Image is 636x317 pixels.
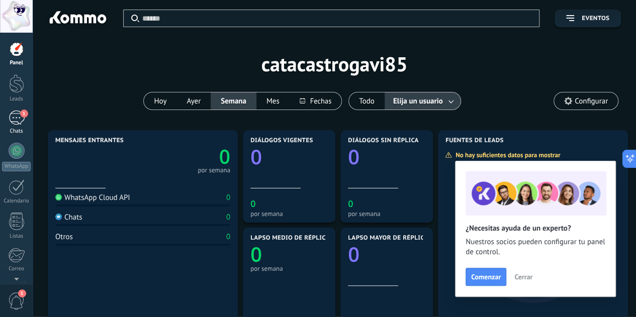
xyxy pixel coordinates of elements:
[55,194,62,200] img: WhatsApp Cloud API
[256,92,290,110] button: Mes
[250,137,313,144] span: Diálogos vigentes
[55,232,73,242] div: Otros
[2,128,31,135] div: Chats
[445,151,567,159] div: No hay suficientes datos para mostrar
[348,198,353,210] text: 0
[471,273,501,280] span: Comenzar
[385,92,461,110] button: Elija un usuario
[55,137,124,144] span: Mensajes entrantes
[466,268,506,286] button: Comenzar
[250,240,262,268] text: 0
[555,10,621,27] button: Eventos
[348,235,428,242] span: Lapso mayor de réplica
[219,143,230,170] text: 0
[250,235,330,242] span: Lapso medio de réplica
[510,269,537,284] button: Cerrar
[2,96,31,102] div: Leads
[466,237,605,257] span: Nuestros socios pueden configurar tu panel de control.
[250,198,255,210] text: 0
[348,137,419,144] span: Diálogos sin réplica
[445,137,504,144] span: Fuentes de leads
[514,273,532,280] span: Cerrar
[211,92,256,110] button: Semana
[2,60,31,66] div: Panel
[582,15,609,22] span: Eventos
[2,233,31,240] div: Listas
[348,240,359,268] text: 0
[55,214,62,220] img: Chats
[176,92,211,110] button: Ayer
[226,232,230,242] div: 0
[18,289,26,297] span: 1
[226,193,230,202] div: 0
[391,94,445,108] span: Elija un usuario
[348,143,359,170] text: 0
[55,193,130,202] div: WhatsApp Cloud API
[250,265,328,272] div: por semana
[198,168,230,173] div: por semana
[466,224,605,233] h2: ¿Necesitas ayuda de un experto?
[2,266,31,272] div: Correo
[226,213,230,222] div: 0
[349,92,385,110] button: Todo
[348,210,425,218] div: por semana
[250,210,328,218] div: por semana
[55,213,82,222] div: Chats
[143,143,230,170] a: 0
[575,97,608,105] span: Configurar
[144,92,176,110] button: Hoy
[2,162,31,171] div: WhatsApp
[2,198,31,204] div: Calendario
[20,110,28,118] span: 1
[250,143,262,170] text: 0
